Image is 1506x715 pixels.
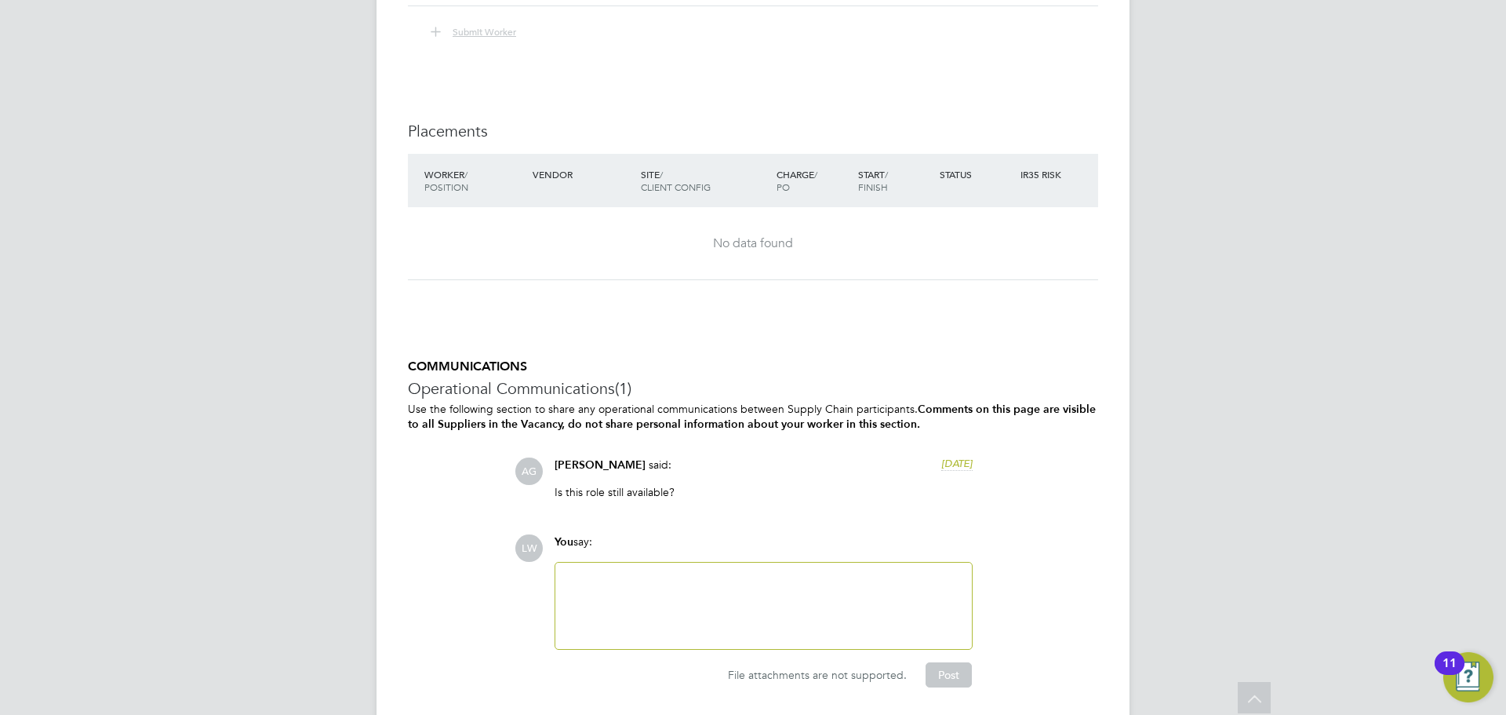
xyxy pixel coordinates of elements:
[1442,663,1457,684] div: 11
[555,485,973,499] p: Is this role still available?
[424,168,468,193] span: / Position
[555,458,646,472] span: [PERSON_NAME]
[941,457,973,470] span: [DATE]
[424,235,1082,252] div: No data found
[637,160,773,201] div: Site
[649,458,671,472] span: said:
[641,168,711,193] span: / Client Config
[858,168,888,193] span: / Finish
[777,168,817,193] span: / PO
[408,403,1096,431] b: Comments on this page are visible to all Suppliers in the Vacancy, do not share personal informat...
[854,160,936,201] div: Start
[408,402,1098,432] p: Use the following section to share any operational communications between Supply Chain participants.
[615,378,631,399] span: (1)
[936,160,1017,188] div: Status
[408,378,1098,399] h3: Operational Communications
[420,160,529,201] div: Worker
[1443,652,1493,702] button: Open Resource Center, 11 new notifications
[728,668,907,682] span: File attachments are not supported.
[420,22,529,42] button: Submit Worker
[1017,160,1071,188] div: IR35 Risk
[408,359,1098,375] h5: COMMUNICATIONS
[529,160,637,188] div: Vendor
[926,662,972,688] button: Post
[453,25,516,38] span: Submit Worker
[555,534,973,562] div: say:
[408,121,1098,141] h3: Placements
[515,458,543,485] span: AG
[773,160,854,201] div: Charge
[515,534,543,562] span: LW
[555,535,573,549] span: You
